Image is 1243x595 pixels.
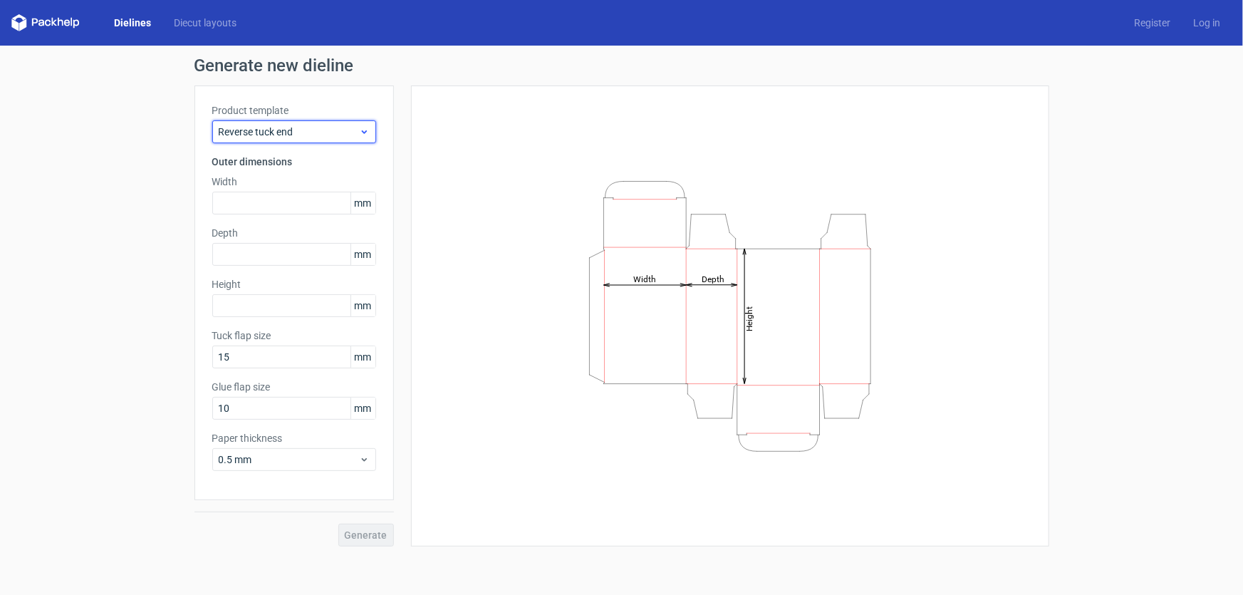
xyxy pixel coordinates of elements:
label: Tuck flap size [212,328,376,343]
label: Height [212,277,376,291]
a: Dielines [103,16,162,30]
tspan: Height [744,306,754,331]
a: Log in [1182,16,1232,30]
label: Paper thickness [212,431,376,445]
span: mm [350,346,375,368]
label: Width [212,175,376,189]
label: Product template [212,103,376,118]
h1: Generate new dieline [194,57,1049,74]
label: Depth [212,226,376,240]
span: mm [350,295,375,316]
span: mm [350,398,375,419]
label: Glue flap size [212,380,376,394]
tspan: Width [633,274,655,284]
a: Register [1123,16,1182,30]
h3: Outer dimensions [212,155,376,169]
span: mm [350,192,375,214]
tspan: Depth [701,274,724,284]
span: Reverse tuck end [219,125,359,139]
span: 0.5 mm [219,452,359,467]
a: Diecut layouts [162,16,248,30]
span: mm [350,244,375,265]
